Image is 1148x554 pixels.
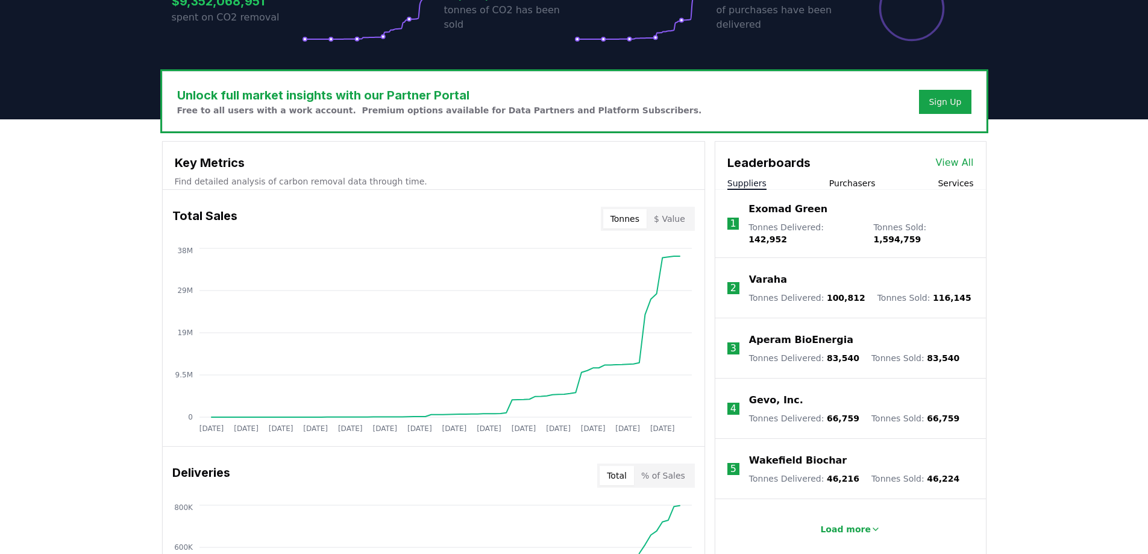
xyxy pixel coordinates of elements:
button: Tonnes [603,209,647,228]
p: Tonnes Sold : [873,221,973,245]
p: Tonnes Sold : [871,412,959,424]
tspan: [DATE] [442,424,466,433]
a: Exomad Green [748,202,827,216]
tspan: 800K [174,503,193,512]
tspan: 38M [177,247,193,255]
tspan: [DATE] [337,424,362,433]
h3: Key Metrics [175,154,692,172]
tspan: [DATE] [234,424,259,433]
button: $ Value [647,209,692,228]
tspan: [DATE] [407,424,432,433]
span: 1,594,759 [873,235,921,244]
h3: Leaderboards [727,154,811,172]
tspan: 600K [174,543,193,552]
span: 66,759 [927,414,959,423]
p: Tonnes Delivered : [749,352,859,364]
p: 3 [730,341,736,356]
h3: Total Sales [172,207,237,231]
tspan: 0 [188,413,193,421]
button: Sign Up [919,90,971,114]
p: Load more [820,523,871,535]
p: Tonnes Sold : [871,473,959,485]
p: Tonnes Delivered : [749,412,859,424]
tspan: [DATE] [372,424,397,433]
a: Varaha [749,272,787,287]
span: 142,952 [748,235,787,244]
a: Aperam BioEnergia [749,333,853,347]
button: Total [600,466,634,485]
span: 83,540 [927,353,959,363]
tspan: [DATE] [511,424,536,433]
p: 1 [730,216,736,231]
h3: Unlock full market insights with our Partner Portal [177,86,702,104]
p: tonnes of CO2 has been sold [444,3,574,32]
tspan: [DATE] [268,424,293,433]
p: 4 [730,401,736,416]
a: Wakefield Biochar [749,453,847,468]
p: Find detailed analysis of carbon removal data through time. [175,175,692,187]
tspan: [DATE] [199,424,224,433]
p: Tonnes Sold : [877,292,971,304]
p: Free to all users with a work account. Premium options available for Data Partners and Platform S... [177,104,702,116]
button: % of Sales [634,466,692,485]
button: Services [938,177,973,189]
p: Tonnes Delivered : [748,221,861,245]
button: Suppliers [727,177,767,189]
p: Tonnes Delivered : [749,473,859,485]
tspan: [DATE] [650,424,674,433]
a: Sign Up [929,96,961,108]
p: of purchases have been delivered [717,3,847,32]
tspan: [DATE] [303,424,328,433]
span: 116,145 [933,293,971,303]
tspan: 19M [177,329,193,337]
tspan: [DATE] [546,424,571,433]
p: Tonnes Sold : [871,352,959,364]
button: Purchasers [829,177,876,189]
tspan: [DATE] [580,424,605,433]
tspan: 9.5M [175,371,192,379]
tspan: 29M [177,286,193,295]
p: Tonnes Delivered : [749,292,865,304]
tspan: [DATE] [615,424,640,433]
span: 83,540 [827,353,859,363]
a: View All [936,156,974,170]
span: 100,812 [827,293,865,303]
p: 5 [730,462,736,476]
span: 46,224 [927,474,959,483]
button: Load more [811,517,890,541]
tspan: [DATE] [477,424,501,433]
span: 66,759 [827,414,859,423]
h3: Deliveries [172,464,230,488]
p: 2 [730,281,736,295]
span: 46,216 [827,474,859,483]
a: Gevo, Inc. [749,393,803,408]
p: spent on CO2 removal [172,10,302,25]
